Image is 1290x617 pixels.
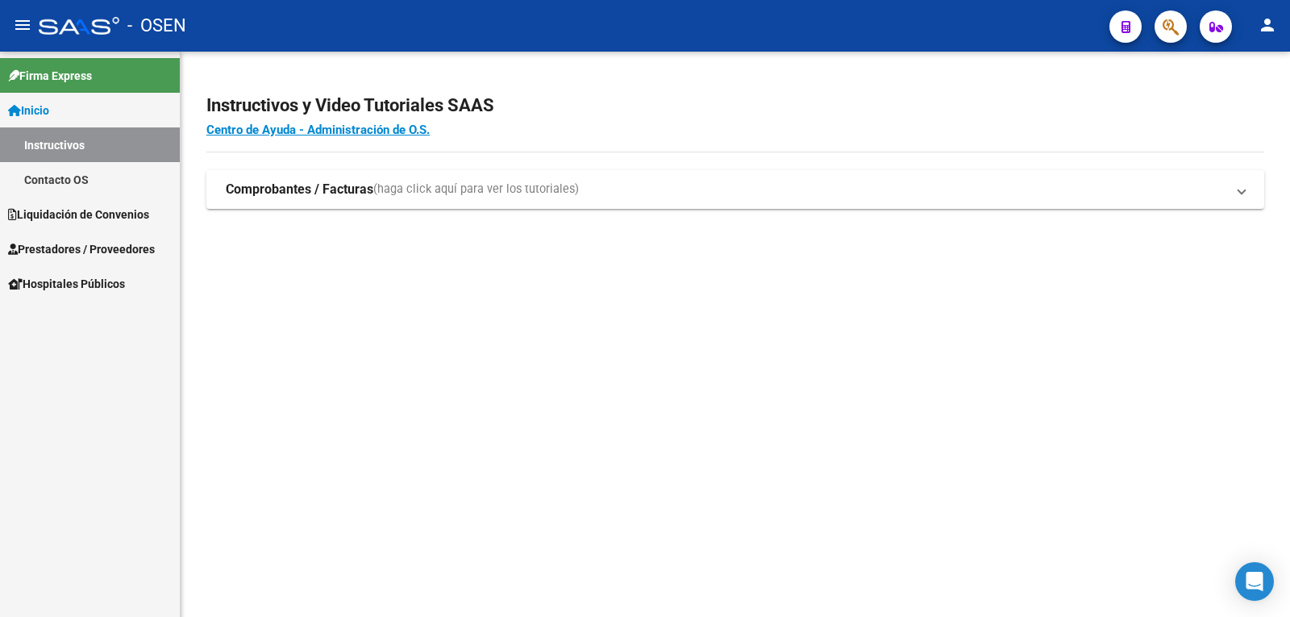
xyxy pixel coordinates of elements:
span: Prestadores / Proveedores [8,240,155,258]
span: - OSEN [127,8,186,44]
mat-icon: menu [13,15,32,35]
span: (haga click aquí para ver los tutoriales) [373,181,579,198]
div: Open Intercom Messenger [1235,562,1274,601]
mat-expansion-panel-header: Comprobantes / Facturas(haga click aquí para ver los tutoriales) [206,170,1264,209]
h2: Instructivos y Video Tutoriales SAAS [206,90,1264,121]
mat-icon: person [1258,15,1277,35]
strong: Comprobantes / Facturas [226,181,373,198]
span: Inicio [8,102,49,119]
span: Hospitales Públicos [8,275,125,293]
span: Firma Express [8,67,92,85]
span: Liquidación de Convenios [8,206,149,223]
a: Centro de Ayuda - Administración de O.S. [206,123,430,137]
